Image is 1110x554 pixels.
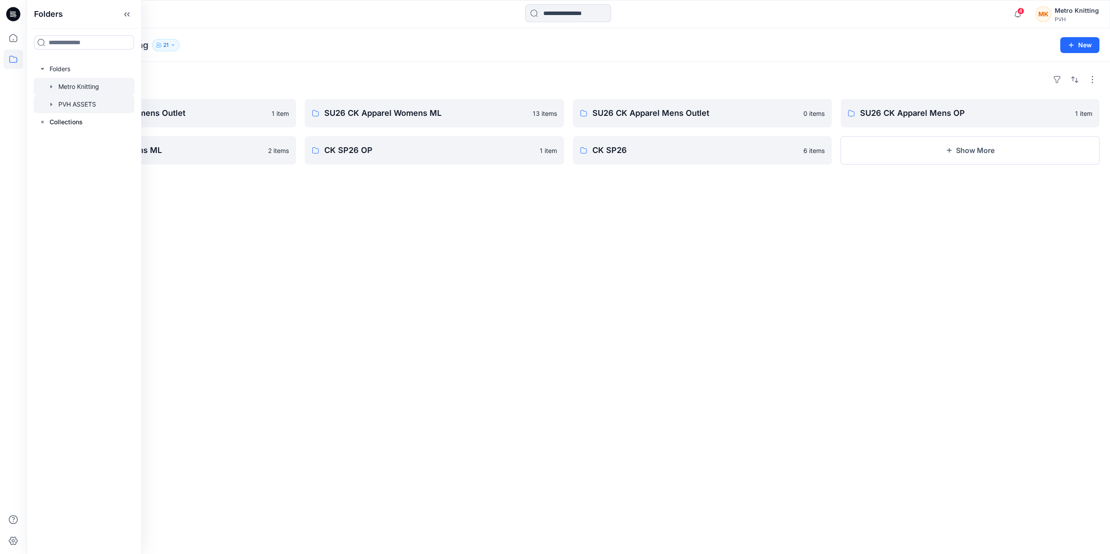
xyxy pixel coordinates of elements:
span: 4 [1017,8,1024,15]
button: 21 [152,39,180,51]
a: SU26 CK Apparel Mens Outlet0 items [573,99,832,127]
a: SU26 CK Apparel Mens OP1 item [841,99,1099,127]
a: CK SP266 items [573,136,832,164]
p: 21 [163,40,169,50]
p: SU26 CK Apparel Mens ML [57,144,263,157]
a: SU26 CK Apparel Womens Outlet1 item [37,99,296,127]
p: Collections [50,117,83,127]
p: 13 items [533,109,557,118]
p: SU26 CK Apparel Womens ML [324,107,527,119]
p: 2 items [268,146,289,155]
a: SU26 CK Apparel Womens ML13 items [305,99,564,127]
p: SU26 CK Apparel Mens Outlet [592,107,798,119]
div: PVH [1055,16,1099,23]
p: CK SP26 [592,144,798,157]
p: 6 items [803,146,825,155]
button: Show More [841,136,1099,164]
div: MK [1035,6,1051,22]
a: CK SP26 OP1 item [305,136,564,164]
p: 1 item [272,109,289,118]
p: 1 item [1075,109,1092,118]
a: SU26 CK Apparel Mens ML2 items [37,136,296,164]
p: 1 item [540,146,557,155]
div: Metro Knitting [1055,5,1099,16]
p: CK SP26 OP [324,144,534,157]
p: SU26 CK Apparel Womens Outlet [57,107,266,119]
p: 0 items [803,109,825,118]
p: SU26 CK Apparel Mens OP [860,107,1070,119]
button: New [1060,37,1099,53]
